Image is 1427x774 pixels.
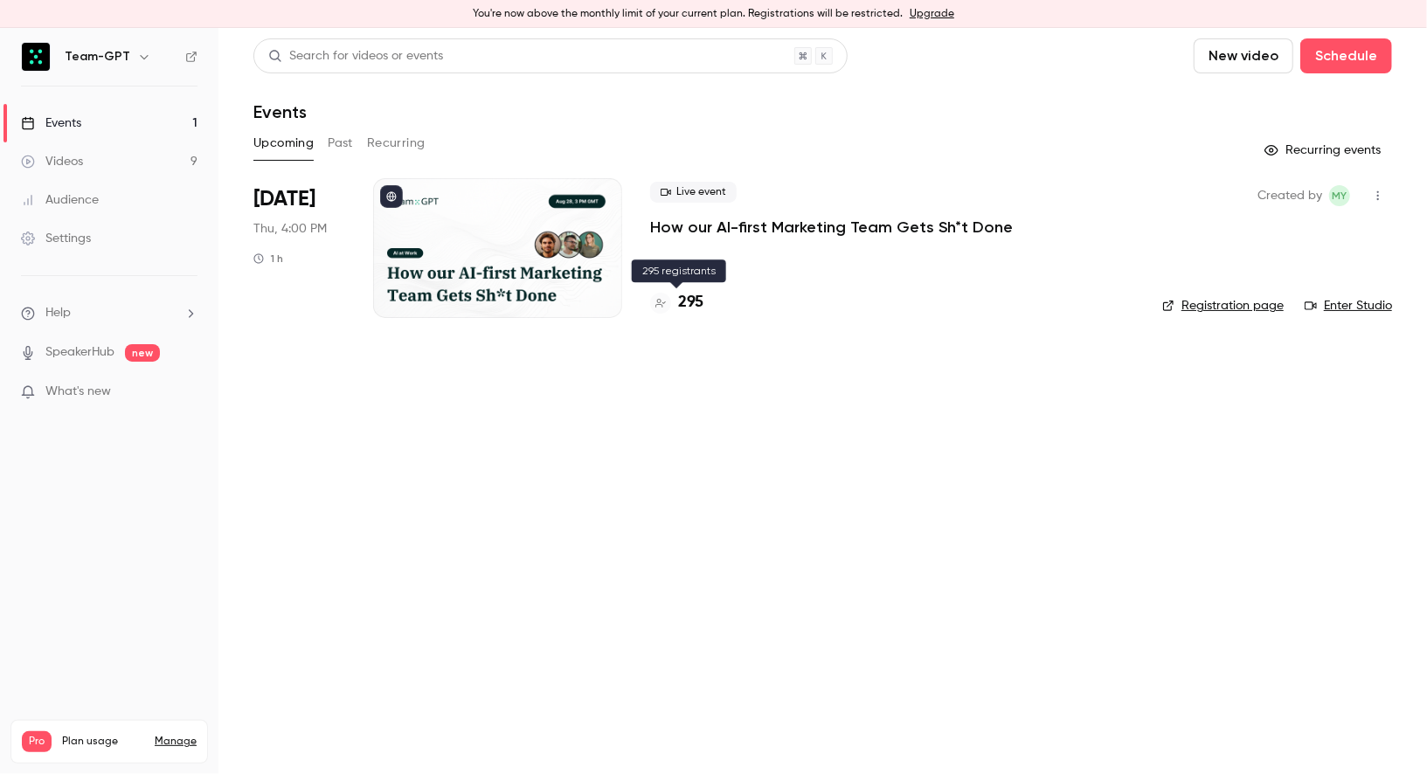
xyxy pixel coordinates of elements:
button: Upcoming [253,129,314,157]
iframe: Noticeable Trigger [177,384,197,400]
a: SpeakerHub [45,343,114,362]
a: How our AI-first Marketing Team Gets Sh*t Done [650,217,1013,238]
div: Audience [21,191,99,209]
h6: Team-GPT [65,48,130,66]
button: Schedule [1300,38,1392,73]
button: Past [328,129,353,157]
button: Recurring [367,129,426,157]
button: New video [1194,38,1293,73]
span: Help [45,304,71,322]
span: Live event [650,182,737,203]
div: Settings [21,230,91,247]
span: [DATE] [253,185,315,213]
a: Registration page [1162,297,1284,314]
img: Team-GPT [22,43,50,71]
div: Aug 28 Thu, 6:00 PM (Europe/Sofia) [253,178,345,318]
span: Created by [1257,185,1322,206]
span: new [125,344,160,362]
h4: 295 [678,291,703,314]
span: MY [1333,185,1347,206]
a: Upgrade [910,7,954,21]
a: Enter Studio [1305,297,1392,314]
span: Plan usage [62,735,144,749]
div: Events [21,114,81,132]
h1: Events [253,101,307,122]
div: 1 h [253,252,283,266]
div: Search for videos or events [268,47,443,66]
span: Thu, 4:00 PM [253,220,327,238]
a: 295 [650,291,703,314]
button: Recurring events [1257,136,1392,164]
a: Manage [155,735,197,749]
span: Pro [22,731,52,752]
li: help-dropdown-opener [21,304,197,322]
div: Videos [21,153,83,170]
span: What's new [45,383,111,401]
span: Martin Yochev [1329,185,1350,206]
